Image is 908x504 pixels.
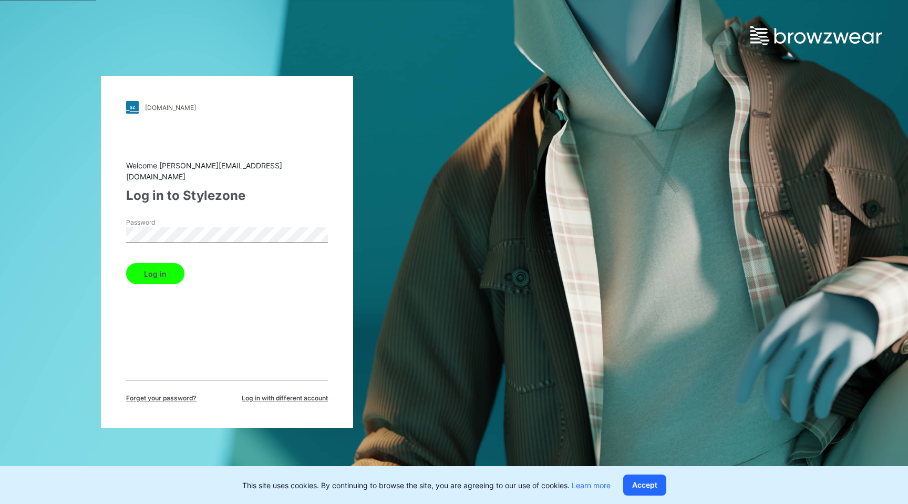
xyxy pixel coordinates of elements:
[572,481,611,490] a: Learn more
[126,186,328,205] div: Log in to Stylezone
[126,394,197,403] span: Forget your password?
[126,263,184,284] button: Log in
[126,160,328,182] div: Welcome [PERSON_NAME][EMAIL_ADDRESS][DOMAIN_NAME]
[242,480,611,491] p: This site uses cookies. By continuing to browse the site, you are agreeing to our use of cookies.
[623,475,666,496] button: Accept
[145,104,196,112] div: [DOMAIN_NAME]
[242,394,328,403] span: Log in with different account
[126,101,139,114] img: stylezone-logo.562084cfcfab977791bfbf7441f1a819.svg
[126,101,328,114] a: [DOMAIN_NAME]
[126,218,200,227] label: Password
[750,26,882,45] img: browzwear-logo.e42bd6dac1945053ebaf764b6aa21510.svg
